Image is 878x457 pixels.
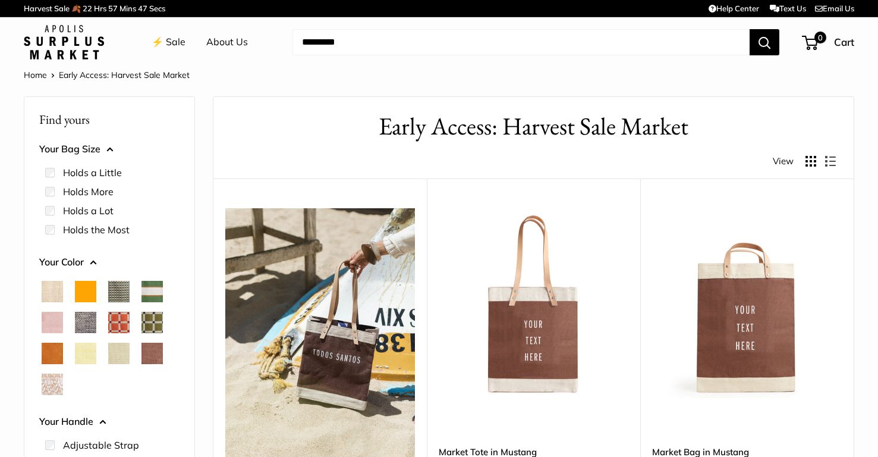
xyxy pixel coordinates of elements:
button: Orange [75,281,96,302]
button: Chenille Window Brick [108,312,130,333]
input: Search... [292,29,750,55]
a: Home [24,70,47,80]
button: Display products as grid [805,156,816,167]
button: Green Gingham [108,281,130,302]
button: Mustang [141,343,163,364]
label: Holds a Lot [63,204,114,218]
button: White Porcelain [42,374,63,395]
span: 0 [814,32,826,43]
button: Court Green [141,281,163,302]
button: Search [750,29,779,55]
label: Holds More [63,184,114,199]
button: Chambray [75,312,96,333]
img: Market Tote in Mustang [439,208,628,398]
a: Market Tote in MustangMarket Tote in Mustang [439,208,628,398]
img: Market Bag in Mustang [652,208,842,398]
span: 57 [108,4,118,13]
a: 0 Cart [803,33,854,52]
a: Email Us [815,4,854,13]
h1: Early Access: Harvest Sale Market [231,109,836,144]
button: Chenille Window Sage [141,312,163,333]
a: ⚡️ Sale [152,33,185,51]
span: Cart [834,36,854,48]
span: 47 [138,4,147,13]
span: Early Access: Harvest Sale Market [59,70,190,80]
span: 22 [83,4,92,13]
button: Daisy [75,343,96,364]
span: Mins [119,4,136,13]
button: Mint Sorbet [108,343,130,364]
button: Your Color [39,253,180,271]
label: Holds the Most [63,223,130,237]
button: Your Handle [39,413,180,431]
a: Text Us [770,4,806,13]
button: Your Bag Size [39,140,180,158]
nav: Breadcrumb [24,67,190,83]
span: Hrs [94,4,106,13]
label: Holds a Little [63,165,122,180]
span: Secs [149,4,165,13]
p: Find yours [39,108,180,131]
button: Cognac [42,343,63,364]
button: Blush [42,312,63,333]
button: Natural [42,281,63,302]
a: Market Bag in MustangMarket Bag in Mustang [652,208,842,398]
button: Display products as list [825,156,836,167]
img: Apolis: Surplus Market [24,25,104,60]
label: Adjustable Strap [63,438,139,452]
a: About Us [206,33,248,51]
span: View [773,153,794,170]
a: Help Center [709,4,759,13]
